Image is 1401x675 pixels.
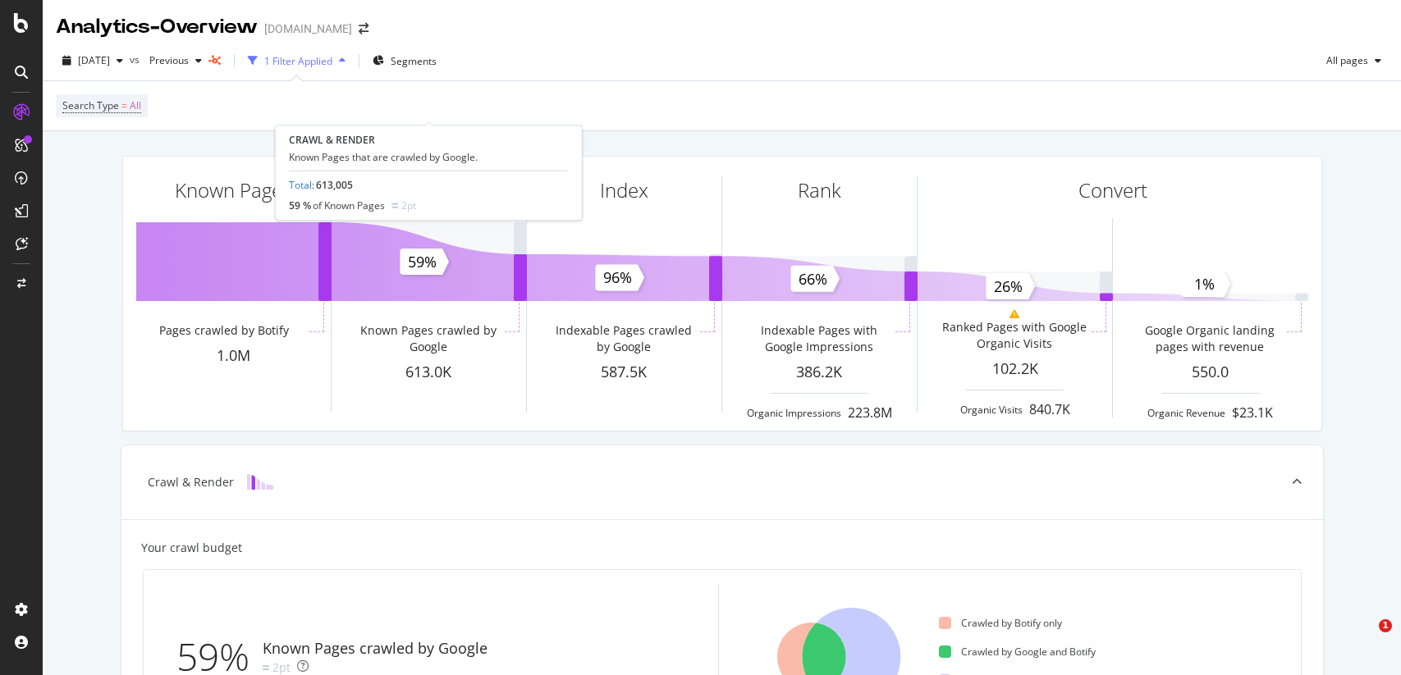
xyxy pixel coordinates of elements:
[78,53,110,67] span: 2025 Sep. 26th
[241,48,352,74] button: 1 Filter Applied
[355,322,501,355] div: Known Pages crawled by Google
[316,178,353,192] span: 613,005
[1345,619,1385,659] iframe: Intercom live chat
[121,98,127,112] span: =
[289,178,353,192] div: :
[359,23,369,34] div: arrow-right-arrow-left
[600,176,648,204] div: Index
[939,616,1062,630] div: Crawled by Botify only
[289,133,568,147] div: CRAWL & RENDER
[263,638,488,659] div: Known Pages crawled by Google
[313,198,385,212] span: of Known Pages
[289,198,385,212] div: 59 %
[247,474,273,490] img: block-icon
[175,176,291,204] div: Known Pages
[130,94,141,117] span: All
[722,362,917,383] div: 386.2K
[141,540,242,556] div: Your crawl budget
[332,362,526,383] div: 613.0K
[1379,619,1392,632] span: 1
[159,322,289,339] div: Pages crawled by Botify
[130,52,143,66] span: vs
[143,53,189,67] span: Previous
[391,203,398,208] img: Equal
[747,406,841,420] div: Organic Impressions
[136,345,331,367] div: 1.0M
[939,645,1096,659] div: Crawled by Google and Botify
[550,322,697,355] div: Indexable Pages crawled by Google
[1320,48,1388,74] button: All pages
[289,178,312,192] a: Total
[745,322,892,355] div: Indexable Pages with Google Impressions
[143,48,208,74] button: Previous
[62,98,119,112] span: Search Type
[401,198,416,212] div: 2pt
[148,474,234,490] div: Crawl & Render
[391,54,437,68] span: Segments
[527,362,721,383] div: 587.5K
[289,150,568,164] div: Known Pages that are crawled by Google.
[264,21,352,37] div: [DOMAIN_NAME]
[263,665,269,670] img: Equal
[366,48,443,74] button: Segments
[848,404,892,422] div: 223.8M
[56,13,258,41] div: Analytics - Overview
[56,48,130,74] button: [DATE]
[798,176,841,204] div: Rank
[264,54,332,68] div: 1 Filter Applied
[1320,53,1368,67] span: All pages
